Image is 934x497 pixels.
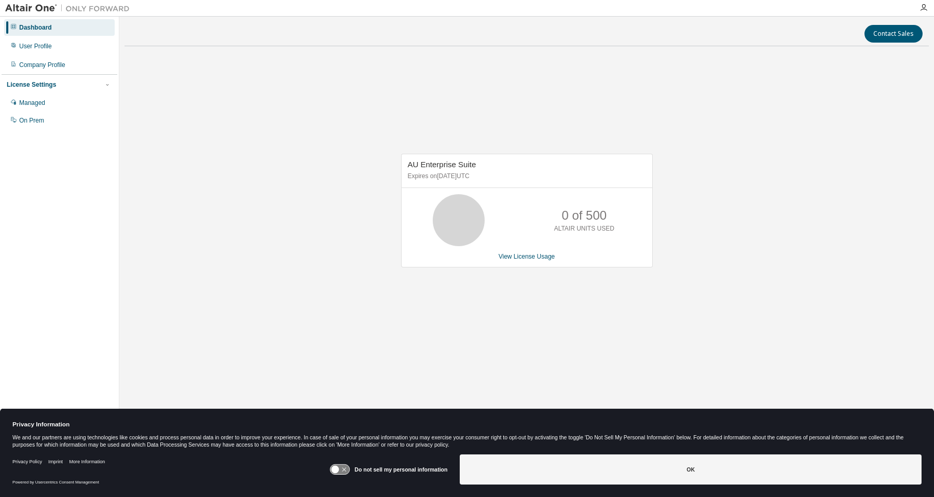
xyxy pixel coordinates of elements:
span: AU Enterprise Suite [408,160,476,169]
div: Managed [19,99,45,107]
p: 0 of 500 [561,207,607,224]
p: Expires on [DATE] UTC [408,172,643,181]
a: View License Usage [499,253,555,260]
div: Dashboard [19,23,52,32]
img: Altair One [5,3,135,14]
div: Company Profile [19,61,65,69]
p: ALTAIR UNITS USED [554,224,614,233]
div: License Settings [7,80,56,89]
button: Contact Sales [864,25,923,43]
div: On Prem [19,116,44,125]
div: User Profile [19,42,52,50]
